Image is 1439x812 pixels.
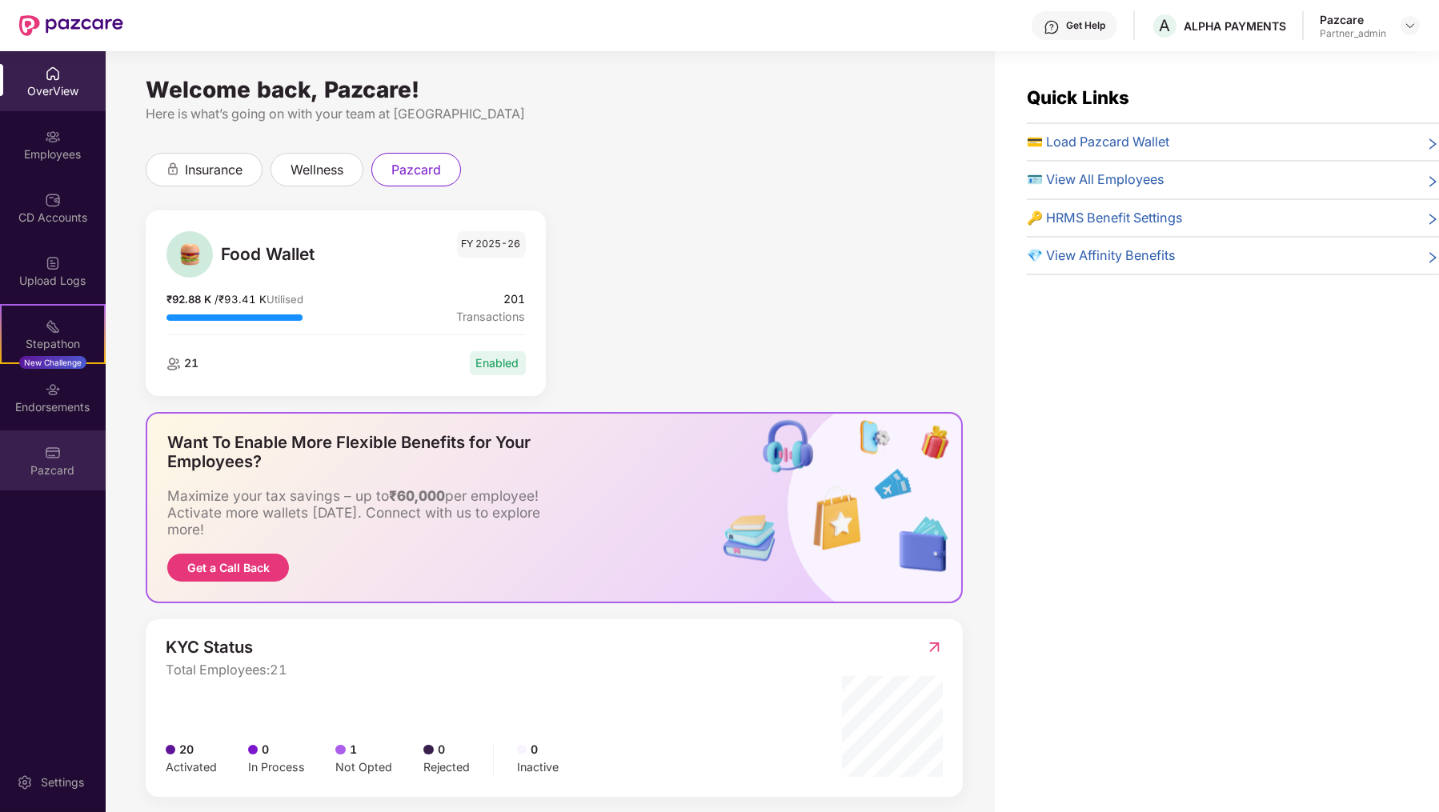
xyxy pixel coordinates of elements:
[146,104,963,124] div: Here is what’s going on with your team at [GEOGRAPHIC_DATA]
[457,290,526,308] span: 201
[45,129,61,145] img: svg+xml;base64,PHN2ZyBpZD0iRW1wbG95ZWVzIiB4bWxucz0iaHR0cDovL3d3dy53My5vcmcvMjAwMC9zdmciIHdpZHRoPS...
[167,554,290,582] button: Get a Call Back
[166,358,181,370] img: employeeIcon
[1027,170,1164,190] span: 🪪 View All Employees
[17,774,33,790] img: svg+xml;base64,PHN2ZyBpZD0iU2V0dGluZy0yMHgyMCIgeG1sbnM9Imh0dHA6Ly93d3cudzMub3JnLzIwMDAvc3ZnIiB3aW...
[391,160,441,180] span: pazcard
[166,293,214,306] span: ₹92.88 K
[167,487,551,538] div: Maximize your tax savings – up to per employee! Activate more wallets [DATE]. Connect with us to ...
[214,293,267,306] span: / ₹93.41 K
[350,741,357,758] span: 1
[45,445,61,461] img: svg+xml;base64,PHN2ZyBpZD0iUGF6Y2FyZCIgeG1sbnM9Imh0dHA6Ly93d3cudzMub3JnLzIwMDAvc3ZnIiB3aWR0aD0iMj...
[36,774,89,790] div: Settings
[45,382,61,398] img: svg+xml;base64,PHN2ZyBpZD0iRW5kb3JzZW1lbnRzIiB4bWxucz0iaHR0cDovL3d3dy53My5vcmcvMjAwMC9zdmciIHdpZH...
[167,433,567,471] div: Want To Enable More Flexible Benefits for Your Employees?
[2,336,104,352] div: Stepathon
[1027,132,1169,152] span: 💳 Load Pazcard Wallet
[166,639,287,655] span: KYC Status
[926,639,943,655] img: RedirectIcon
[166,663,287,676] span: Total Employees: 21
[1404,19,1417,32] img: svg+xml;base64,PHN2ZyBpZD0iRHJvcGRvd24tMzJ4MzIiIHhtbG5zPSJodHRwOi8vd3d3LnczLm9yZy8yMDAwL3N2ZyIgd2...
[457,231,526,258] span: FY 2025-26
[1027,246,1176,266] span: 💎 View Affinity Benefits
[423,758,470,776] div: Rejected
[517,758,559,776] div: Inactive
[45,318,61,334] img: svg+xml;base64,PHN2ZyB4bWxucz0iaHR0cDovL3d3dy53My5vcmcvMjAwMC9zdmciIHdpZHRoPSIyMSIgaGVpZ2h0PSIyMC...
[713,414,961,602] img: benefitsIcon
[19,15,123,36] img: New Pazcare Logo
[1027,208,1183,228] span: 🔑 HRMS Benefit Settings
[146,83,963,96] div: Welcome back, Pazcare!
[262,741,269,758] span: 0
[221,242,358,268] span: Food Wallet
[179,741,194,758] span: 20
[335,758,392,776] div: Not Opted
[457,308,526,326] span: Transactions
[1426,249,1439,266] span: right
[1184,18,1286,34] div: ALPHA PAYMENTS
[1320,12,1386,27] div: Pazcare
[531,741,538,758] span: 0
[1426,135,1439,152] span: right
[1027,86,1129,108] span: Quick Links
[438,741,445,758] span: 0
[389,487,445,504] b: ₹60,000
[185,160,243,180] span: insurance
[291,160,343,180] span: wellness
[1426,211,1439,228] span: right
[166,758,217,776] div: Activated
[173,238,206,270] img: Food Wallet
[166,162,180,176] div: animation
[1320,27,1386,40] div: Partner_admin
[470,351,526,375] div: Enabled
[19,356,86,369] div: New Challenge
[181,356,198,370] span: 21
[1160,16,1171,35] span: A
[45,255,61,271] img: svg+xml;base64,PHN2ZyBpZD0iVXBsb2FkX0xvZ3MiIGRhdGEtbmFtZT0iVXBsb2FkIExvZ3MiIHhtbG5zPSJodHRwOi8vd3...
[1044,19,1060,35] img: svg+xml;base64,PHN2ZyBpZD0iSGVscC0zMngzMiIgeG1sbnM9Imh0dHA6Ly93d3cudzMub3JnLzIwMDAvc3ZnIiB3aWR0aD...
[45,66,61,82] img: svg+xml;base64,PHN2ZyBpZD0iSG9tZSIgeG1sbnM9Imh0dHA6Ly93d3cudzMub3JnLzIwMDAvc3ZnIiB3aWR0aD0iMjAiIG...
[1426,173,1439,190] span: right
[267,293,303,306] span: Utilised
[1066,19,1105,32] div: Get Help
[248,758,305,776] div: In Process
[45,192,61,208] img: svg+xml;base64,PHN2ZyBpZD0iQ0RfQWNjb3VudHMiIGRhdGEtbmFtZT0iQ0QgQWNjb3VudHMiIHhtbG5zPSJodHRwOi8vd3...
